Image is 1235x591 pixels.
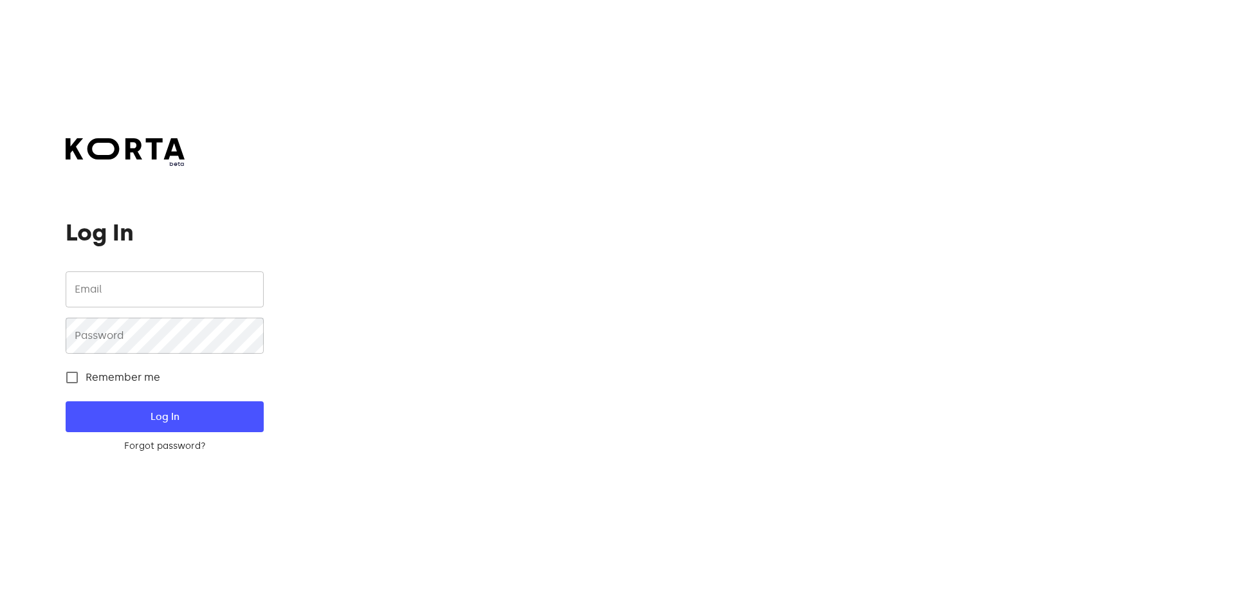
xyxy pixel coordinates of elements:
[66,440,263,453] a: Forgot password?
[66,138,185,168] a: beta
[86,408,242,425] span: Log In
[86,370,160,385] span: Remember me
[66,138,185,159] img: Korta
[66,159,185,168] span: beta
[66,220,263,246] h1: Log In
[66,401,263,432] button: Log In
